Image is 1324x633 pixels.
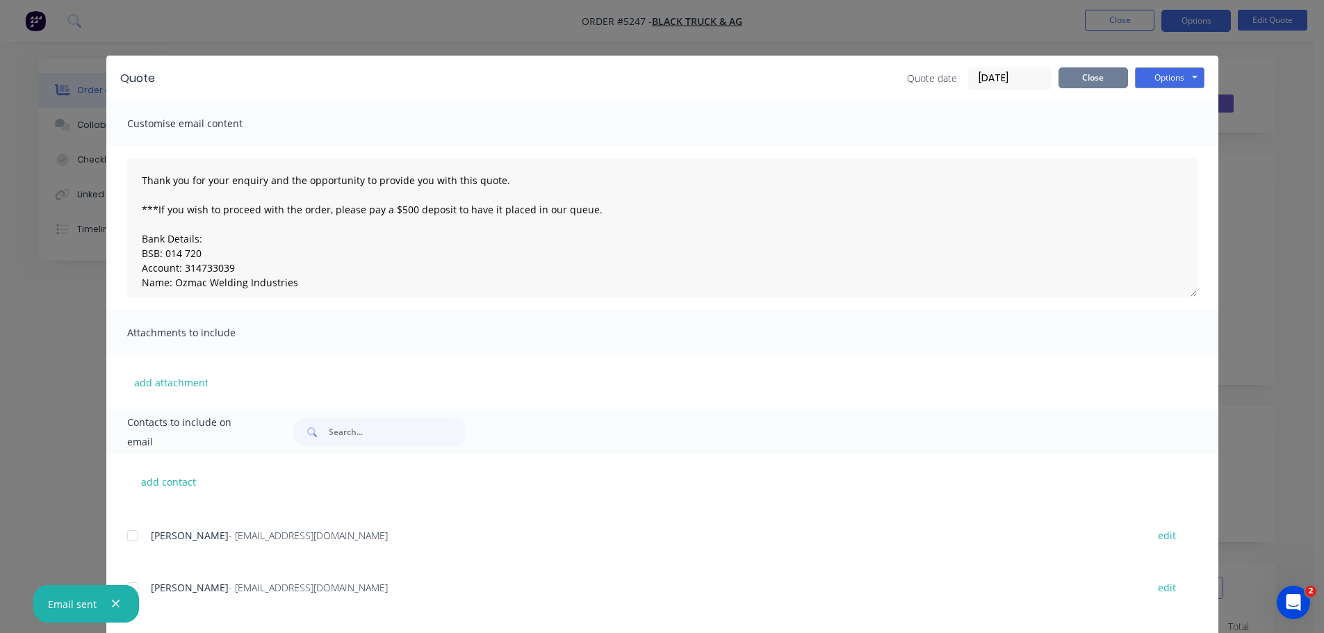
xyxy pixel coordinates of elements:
button: add attachment [127,372,215,393]
span: Attachments to include [127,323,280,343]
button: add contact [127,471,211,492]
button: edit [1150,526,1184,545]
span: Contacts to include on email [127,413,259,452]
span: Quote date [907,71,957,85]
span: - [EMAIL_ADDRESS][DOMAIN_NAME] [229,581,388,594]
button: Options [1135,67,1204,88]
iframe: Intercom live chat [1277,586,1310,619]
span: 2 [1305,586,1316,597]
span: - [EMAIL_ADDRESS][DOMAIN_NAME] [229,529,388,542]
span: [PERSON_NAME] [151,581,229,594]
span: [PERSON_NAME] [151,529,229,542]
span: Customise email content [127,114,280,133]
button: Close [1059,67,1128,88]
button: edit [1150,578,1184,597]
textarea: Thank you for your enquiry and the opportunity to provide you with this quote. ***If you wish to ... [127,158,1198,297]
input: Search... [329,418,466,446]
div: Quote [120,70,155,87]
div: Email sent [48,597,97,611]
